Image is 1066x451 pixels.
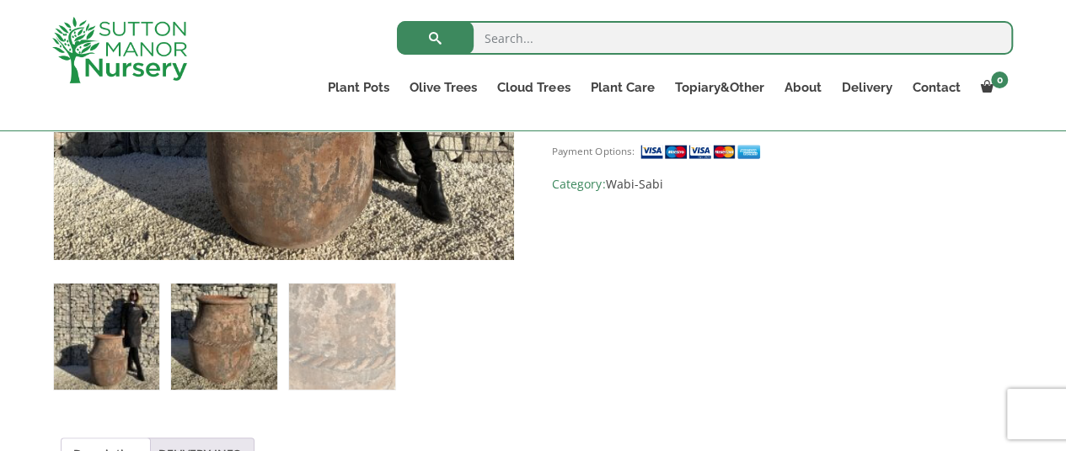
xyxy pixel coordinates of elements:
[171,284,276,389] img: The Vung Tau Jar Wabi-Sabi Colour Terra Plant Pot - Image 2
[487,76,580,99] a: Cloud Trees
[991,72,1008,88] span: 0
[774,76,831,99] a: About
[605,176,662,192] a: Wabi-Sabi
[54,284,159,389] img: The Vung Tau Jar Wabi-Sabi Colour Terra Plant Pot
[52,17,187,83] img: logo
[664,76,774,99] a: Topiary&Other
[902,76,970,99] a: Contact
[552,174,1013,194] span: Category:
[831,76,902,99] a: Delivery
[397,21,1013,55] input: Search...
[580,76,664,99] a: Plant Care
[552,145,634,157] small: Payment Options:
[640,143,766,161] img: payment supported
[289,284,394,389] img: The Vung Tau Jar Wabi-Sabi Colour Terra Plant Pot - Image 3
[318,76,399,99] a: Plant Pots
[970,76,1013,99] a: 0
[399,76,487,99] a: Olive Trees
